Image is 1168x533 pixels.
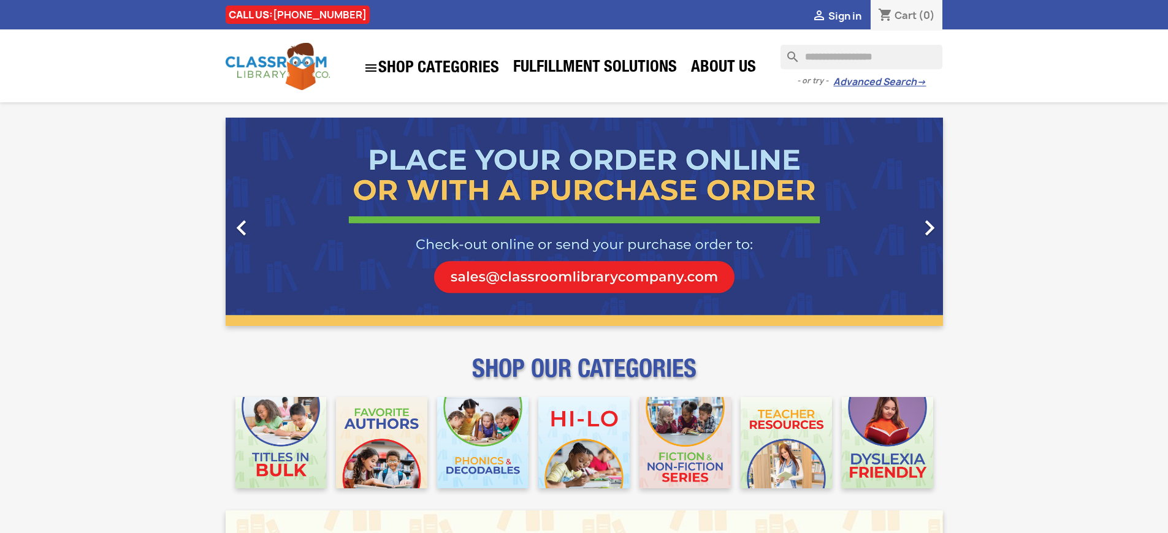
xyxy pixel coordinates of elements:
span: (0) [918,9,935,22]
span: → [917,76,926,88]
img: CLC_Phonics_And_Decodables_Mobile.jpg [437,397,529,488]
span: Sign in [828,9,861,23]
img: CLC_Bulk_Mobile.jpg [235,397,327,488]
img: CLC_Teacher_Resources_Mobile.jpg [741,397,832,488]
a: SHOP CATEGORIES [357,55,505,81]
i:  [364,61,378,75]
input: Search [781,45,942,69]
a: Previous [226,118,334,326]
div: CALL US: [226,6,370,24]
i: shopping_cart [878,9,893,23]
a: About Us [685,56,762,81]
img: CLC_Fiction_Nonfiction_Mobile.jpg [639,397,731,488]
a: Fulfillment Solutions [507,56,683,81]
img: CLC_HiLo_Mobile.jpg [538,397,630,488]
span: - or try - [797,75,833,87]
a: [PHONE_NUMBER] [273,8,367,21]
a: Next [835,118,943,326]
i:  [226,213,257,243]
i: search [781,45,795,59]
a:  Sign in [812,9,861,23]
i:  [914,213,945,243]
img: CLC_Dyslexia_Mobile.jpg [842,397,933,488]
img: CLC_Favorite_Authors_Mobile.jpg [336,397,427,488]
i:  [812,9,826,24]
p: SHOP OUR CATEGORIES [226,365,943,387]
ul: Carousel container [226,118,943,326]
img: Classroom Library Company [226,43,330,90]
span: Cart [895,9,917,22]
a: Advanced Search→ [833,76,926,88]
